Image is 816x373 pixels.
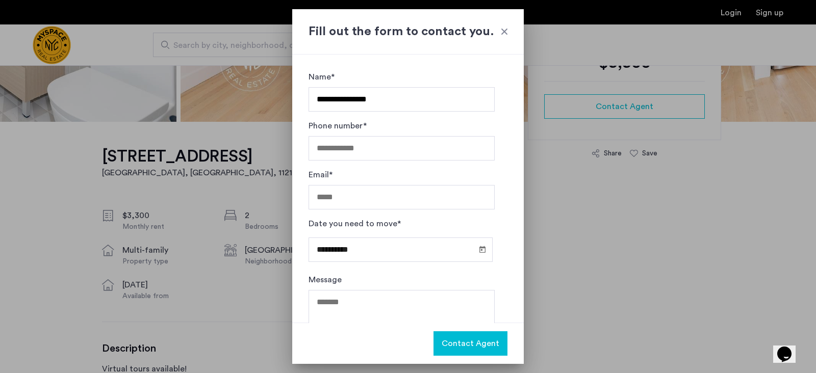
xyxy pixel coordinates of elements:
label: Phone number* [309,120,367,132]
h2: Fill out the form to contact you. [309,22,507,41]
label: Message [309,274,342,286]
iframe: chat widget [773,332,806,363]
button: Open calendar [476,243,489,255]
label: Email* [309,169,333,181]
label: Date you need to move* [309,218,401,230]
label: Name* [309,71,335,83]
span: Contact Agent [442,337,499,350]
button: button [433,331,507,356]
